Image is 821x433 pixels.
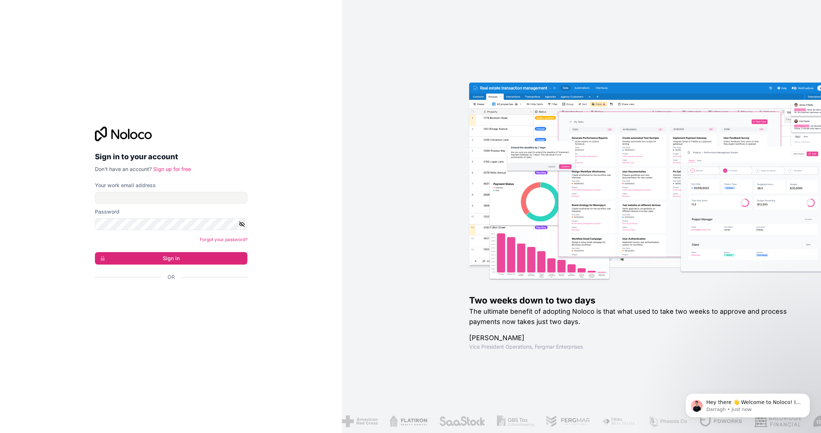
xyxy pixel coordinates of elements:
[153,166,191,172] a: Sign up for free
[496,415,534,427] img: /assets/gbstax-C-GtDUiK.png
[95,218,247,230] input: Password
[95,252,247,265] button: Sign in
[95,166,152,172] span: Don't have an account?
[95,182,156,189] label: Your work email address
[674,378,821,429] iframe: Intercom notifications message
[91,289,245,305] iframe: Sign in with Google Button
[200,237,247,242] a: Forgot your password?
[469,333,798,343] h1: [PERSON_NAME]
[469,343,798,350] h1: Vice President Operations , Fergmar Enterprises
[601,415,636,427] img: /assets/fiera-fwj2N5v4.png
[648,415,687,427] img: /assets/phoenix-BREaitsQ.png
[95,150,247,163] h2: Sign in to your account
[439,415,485,427] img: /assets/saastock-C6Zbiodz.png
[342,415,377,427] img: /assets/american-red-cross-BAupjrZR.png
[95,289,242,305] div: Sign in with Google. Opens in new tab
[95,208,119,215] label: Password
[389,415,427,427] img: /assets/flatiron-C8eUkumj.png
[95,192,247,204] input: Email address
[545,415,590,427] img: /assets/fergmar-CudnrXN5.png
[167,273,175,281] span: Or
[469,306,798,327] h2: The ultimate benefit of adopting Noloco is that what used to take two weeks to approve and proces...
[469,295,798,306] h1: Two weeks down to two days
